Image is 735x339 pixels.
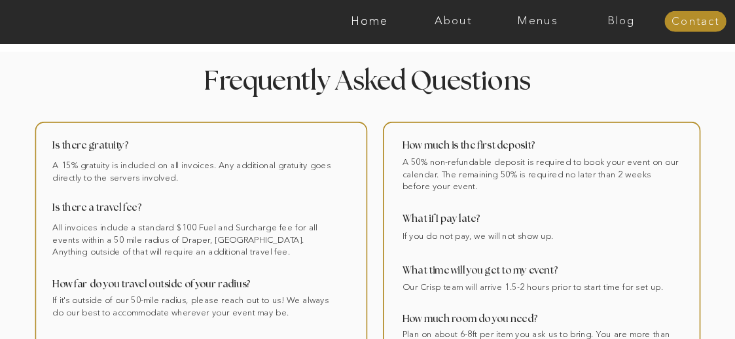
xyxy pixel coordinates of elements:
[328,15,412,27] a: Home
[664,16,726,28] a: Contact
[579,15,663,27] a: Blog
[144,69,591,101] h2: Frequently Asked Questions
[604,274,735,339] iframe: podium webchat widget bubble
[412,15,495,27] a: About
[495,15,579,27] a: Menus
